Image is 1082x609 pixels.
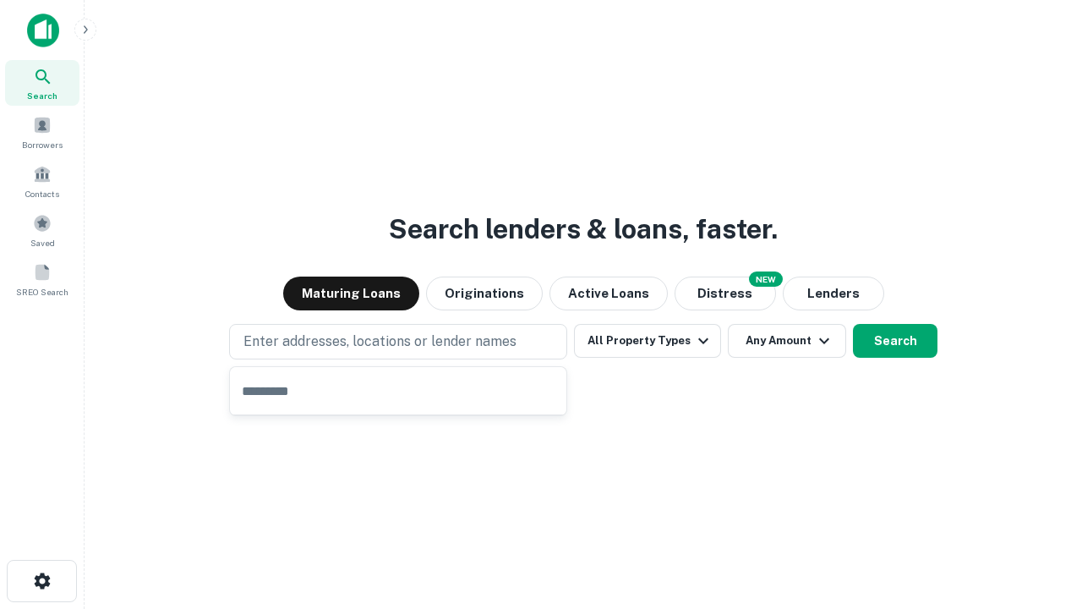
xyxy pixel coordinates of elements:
button: Lenders [783,277,884,310]
iframe: Chat Widget [997,474,1082,555]
button: Search distressed loans with lien and other non-mortgage details. [675,277,776,310]
a: Search [5,60,79,106]
img: capitalize-icon.png [27,14,59,47]
button: Search [853,324,937,358]
button: All Property Types [574,324,721,358]
button: Maturing Loans [283,277,419,310]
span: Saved [30,236,55,250]
span: SREO Search [16,285,68,299]
a: SREO Search [5,256,79,302]
button: Active Loans [549,277,668,310]
span: Search [27,89,57,102]
p: Enter addresses, locations or lender names [243,332,516,352]
button: Originations [426,277,543,310]
a: Contacts [5,158,79,204]
span: Borrowers [22,138,63,151]
button: Any Amount [728,324,846,358]
span: Contacts [25,187,59,200]
a: Saved [5,207,79,253]
h3: Search lenders & loans, faster. [389,209,778,250]
div: NEW [749,272,783,287]
a: Borrowers [5,109,79,155]
button: Enter addresses, locations or lender names [229,324,567,359]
